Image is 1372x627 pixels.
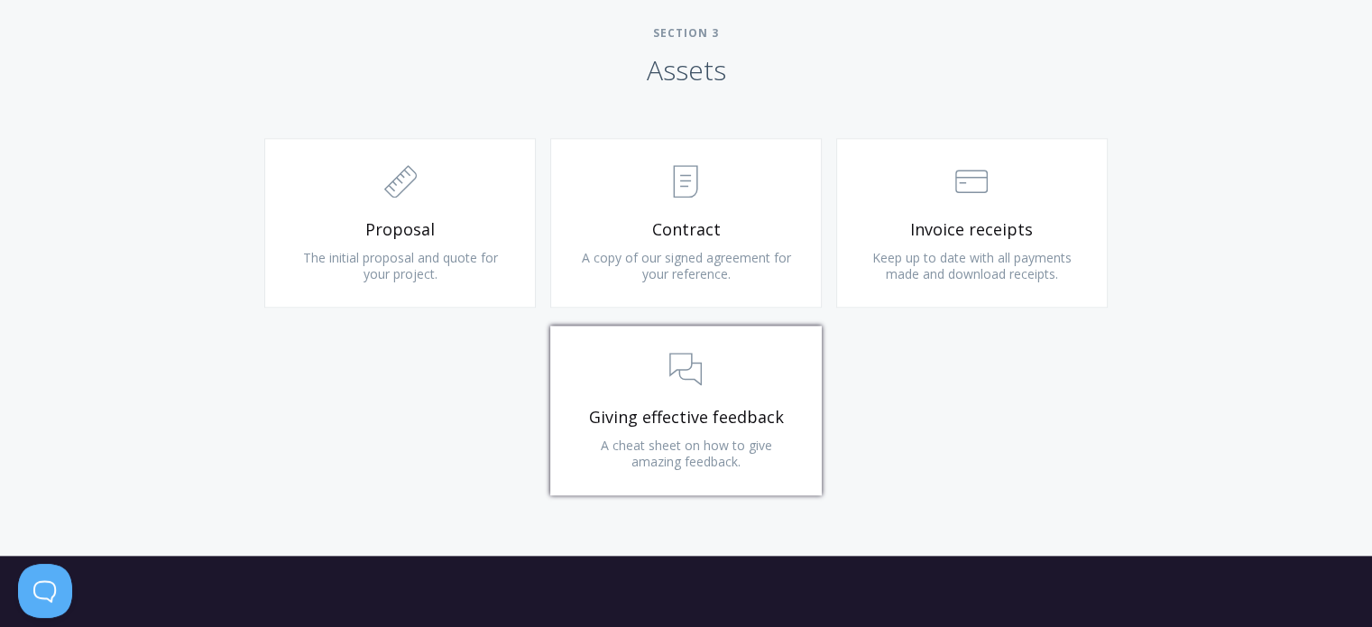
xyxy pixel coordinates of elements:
[292,219,508,240] span: Proposal
[550,326,822,495] a: Giving effective feedback A cheat sheet on how to give amazing feedback.
[303,249,498,282] span: The initial proposal and quote for your project.
[581,249,790,282] span: A copy of our signed agreement for your reference.
[864,219,1080,240] span: Invoice receipts
[578,407,794,428] span: Giving effective feedback
[18,564,72,618] iframe: Toggle Customer Support
[872,249,1072,282] span: Keep up to date with all payments made and download receipts.
[264,138,536,308] a: Proposal The initial proposal and quote for your project.
[578,219,794,240] span: Contract
[600,437,771,470] span: A cheat sheet on how to give amazing feedback.
[550,138,822,308] a: Contract A copy of our signed agreement for your reference.
[836,138,1108,308] a: Invoice receipts Keep up to date with all payments made and download receipts.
